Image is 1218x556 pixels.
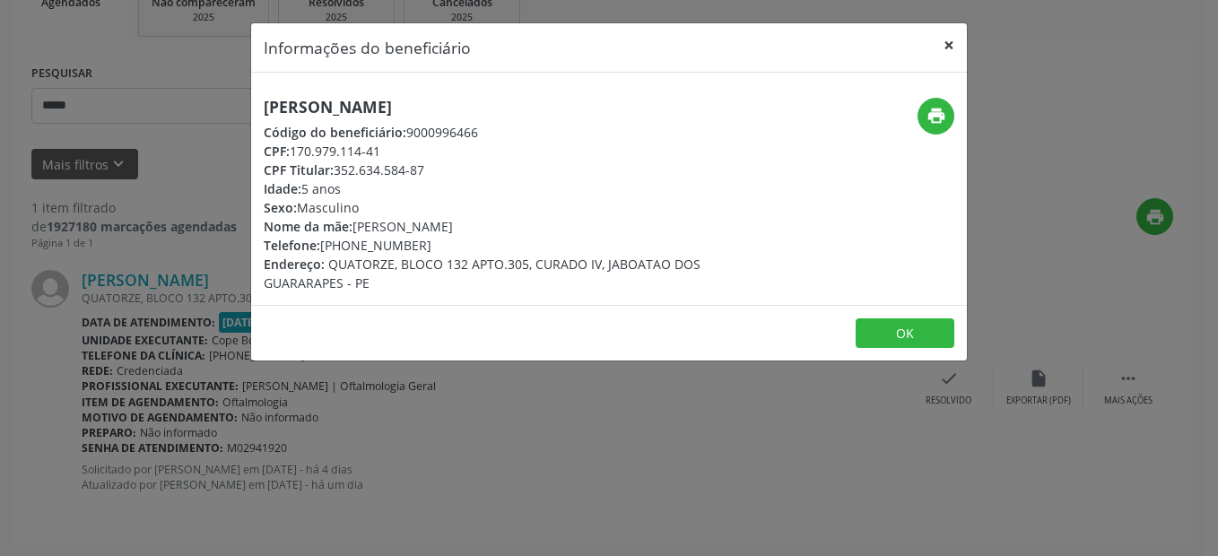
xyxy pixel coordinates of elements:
[927,106,946,126] i: print
[264,256,700,291] span: QUATORZE, BLOCO 132 APTO.305, CURADO IV, JABOATAO DOS GUARARAPES - PE
[264,236,716,255] div: [PHONE_NUMBER]
[264,179,716,198] div: 5 anos
[264,98,716,117] h5: [PERSON_NAME]
[264,180,301,197] span: Idade:
[264,124,406,141] span: Código do beneficiário:
[264,198,716,217] div: Masculino
[264,237,320,254] span: Telefone:
[918,98,954,135] button: print
[264,161,716,179] div: 352.634.584-87
[264,123,716,142] div: 9000996466
[856,318,954,349] button: OK
[264,142,716,161] div: 170.979.114-41
[264,256,325,273] span: Endereço:
[264,217,716,236] div: [PERSON_NAME]
[264,36,471,59] h5: Informações do beneficiário
[931,23,967,67] button: Close
[264,143,290,160] span: CPF:
[264,218,352,235] span: Nome da mãe:
[264,199,297,216] span: Sexo:
[264,161,334,178] span: CPF Titular:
